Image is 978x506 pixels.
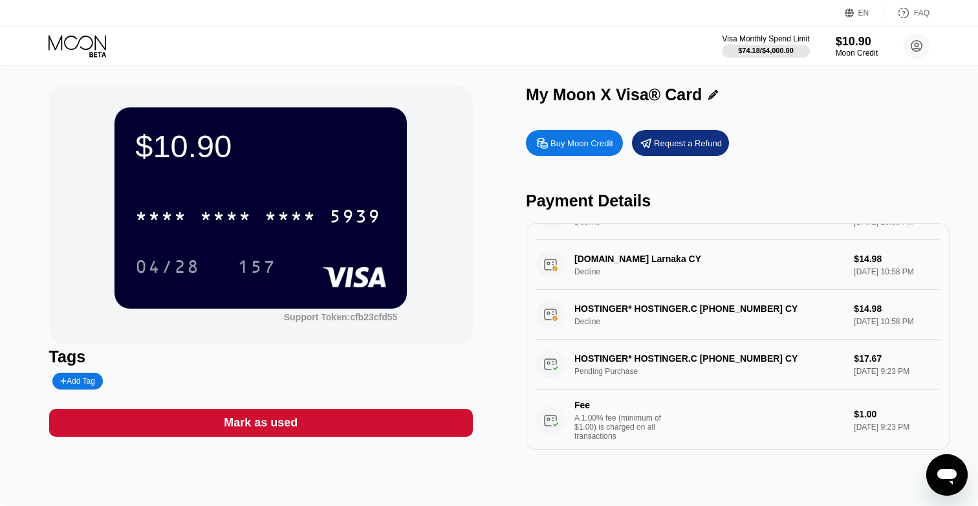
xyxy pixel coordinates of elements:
div: Buy Moon Credit [526,130,623,156]
div: Fee [574,400,665,410]
div: 04/28 [135,258,200,279]
div: Request a Refund [654,138,722,149]
div: $10.90 [135,128,386,164]
div: 157 [237,258,276,279]
div: 157 [228,250,286,283]
div: FAQ [914,8,929,17]
div: Mark as used [224,415,298,430]
div: Visa Monthly Spend Limit$74.18/$4,000.00 [722,34,809,58]
div: Mark as used [49,409,473,437]
div: EN [858,8,869,17]
div: Payment Details [526,192,950,210]
div: Tags [49,347,473,366]
div: Buy Moon Credit [550,138,613,149]
div: $10.90 [836,35,878,49]
div: $1.00 [854,409,939,419]
div: 5939 [329,208,381,228]
div: FeeA 1.00% fee (minimum of $1.00) is charged on all transactions$1.00[DATE] 9:23 PM [536,390,939,452]
div: Request a Refund [632,130,729,156]
div: Add Tag [52,373,103,390]
div: FAQ [884,6,929,19]
div: 04/28 [125,250,210,283]
div: Support Token:cfb23cfd55 [284,312,398,322]
div: My Moon X Visa® Card [526,85,702,104]
div: Support Token: cfb23cfd55 [284,312,398,322]
div: $74.18 / $4,000.00 [738,47,794,54]
div: Add Tag [60,377,95,386]
div: [DATE] 9:23 PM [854,423,939,432]
div: $10.90Moon Credit [836,35,878,58]
div: EN [845,6,884,19]
iframe: Button to launch messaging window [926,454,968,496]
div: Visa Monthly Spend Limit [722,34,809,43]
div: A 1.00% fee (minimum of $1.00) is charged on all transactions [574,413,671,441]
div: Moon Credit [836,49,878,58]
